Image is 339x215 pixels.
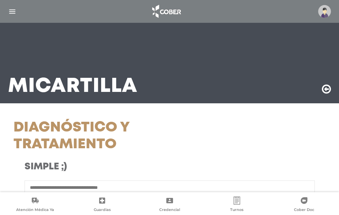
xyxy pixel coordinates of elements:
[203,197,270,214] a: Turnos
[25,161,207,173] h3: Simple ;)
[1,197,69,214] a: Atención Médica Ya
[230,207,244,213] span: Turnos
[318,5,331,18] img: profile-placeholder.svg
[69,197,136,214] a: Guardias
[13,119,218,153] h1: Diagnóstico y Tratamiento
[16,207,54,213] span: Atención Médica Ya
[294,207,314,213] span: Cober Doc
[8,78,137,95] h3: Mi Cartilla
[149,3,184,19] img: logo_cober_home-white.png
[136,197,203,214] a: Credencial
[159,207,180,213] span: Credencial
[8,7,16,16] img: Cober_menu-lines-white.svg
[270,197,338,214] a: Cober Doc
[94,207,111,213] span: Guardias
